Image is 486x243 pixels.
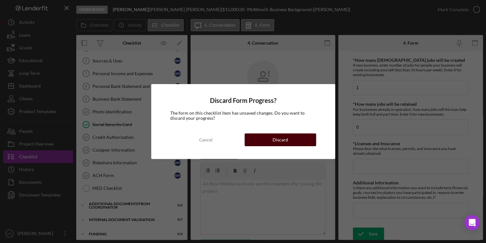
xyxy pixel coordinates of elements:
[464,215,480,230] div: Open Intercom Messenger
[199,133,213,146] div: Cancel
[170,110,305,121] span: The form on this checklist item has unsaved changes. Do you want to discard your progress?
[245,133,316,146] button: Discard
[273,133,288,146] div: Discard
[170,133,242,146] button: Cancel
[170,97,316,104] h4: Discard Form Progress?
